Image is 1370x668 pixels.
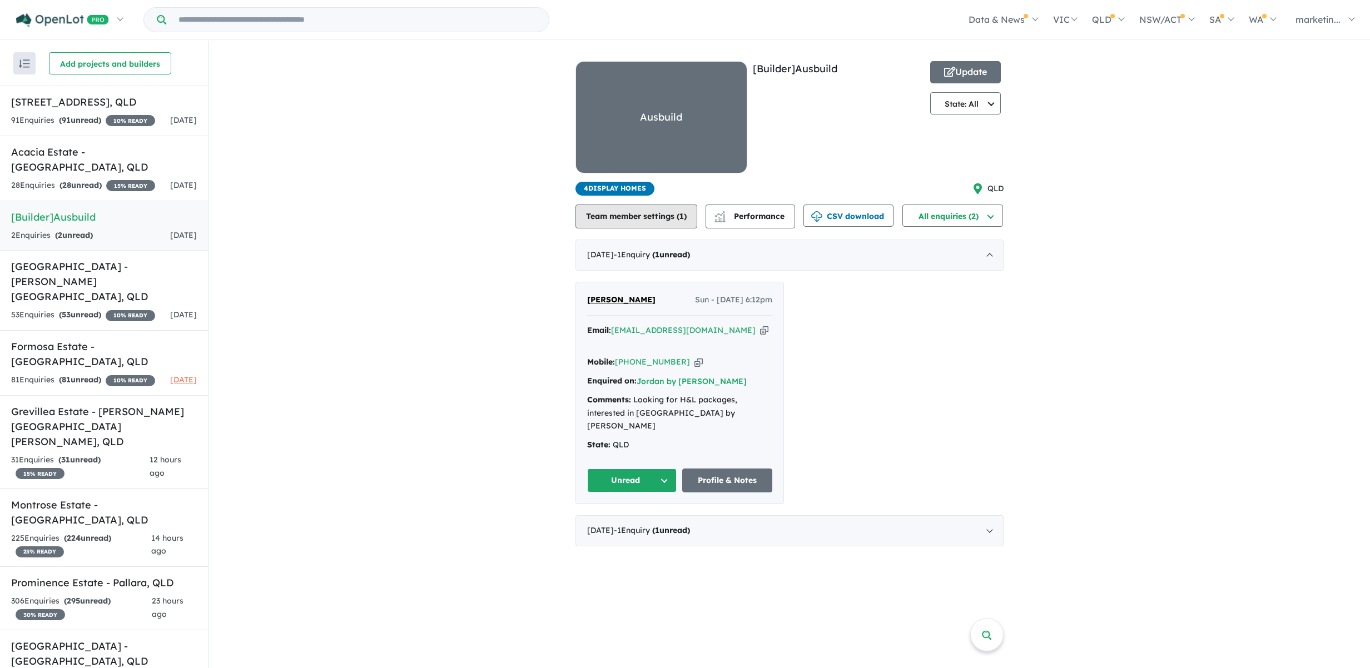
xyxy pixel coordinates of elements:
[655,525,659,535] span: 1
[803,205,894,227] button: CSV download
[64,596,111,606] strong: ( unread)
[640,109,682,126] div: Ausbuild
[59,310,101,320] strong: ( unread)
[930,61,1001,83] button: Update
[714,211,724,217] img: line-chart.svg
[679,211,684,221] span: 1
[11,144,197,175] h5: Acacia Estate - [GEOGRAPHIC_DATA] , QLD
[655,250,659,260] span: 1
[11,308,155,322] div: 53 Enquir ies
[168,8,547,32] input: Try estate name, suburb, builder or developer
[614,525,690,535] span: - 1 Enquir y
[64,533,111,543] strong: ( unread)
[694,356,703,368] button: Copy
[11,94,197,109] h5: [STREET_ADDRESS] , QLD
[11,114,155,127] div: 91 Enquir ies
[902,205,1003,227] button: All enquiries (2)
[151,533,183,556] span: 14 hours ago
[11,259,197,304] h5: [GEOGRAPHIC_DATA] - [PERSON_NAME][GEOGRAPHIC_DATA] , QLD
[67,533,81,543] span: 224
[106,115,155,126] span: 10 % READY
[170,180,197,190] span: [DATE]
[11,404,197,449] h5: Grevillea Estate - [PERSON_NAME][GEOGRAPHIC_DATA][PERSON_NAME] , QLD
[106,180,155,191] span: 15 % READY
[16,13,109,27] img: Openlot PRO Logo White
[987,182,1004,196] span: QLD
[714,215,726,222] img: bar-chart.svg
[59,375,101,385] strong: ( unread)
[587,325,611,335] strong: Email:
[62,180,71,190] span: 28
[587,395,631,405] strong: Comments:
[170,230,197,240] span: [DATE]
[587,295,656,305] span: [PERSON_NAME]
[575,61,747,182] a: Ausbuild
[587,438,772,452] div: QLD
[587,357,615,367] strong: Mobile:
[575,515,1004,546] div: [DATE]
[753,62,837,75] a: [Builder]Ausbuild
[11,339,197,369] h5: Formosa Estate - [GEOGRAPHIC_DATA] , QLD
[67,596,80,606] span: 295
[55,230,93,240] strong: ( unread)
[16,609,65,620] span: 30 % READY
[760,325,768,336] button: Copy
[811,211,822,222] img: download icon
[587,393,772,433] div: Looking for H&L packages, interested in [GEOGRAPHIC_DATA] by [PERSON_NAME]
[614,250,690,260] span: - 1 Enquir y
[575,205,697,228] button: Team member settings (1)
[11,532,151,559] div: 225 Enquir ies
[587,440,610,450] strong: State:
[150,455,181,478] span: 12 hours ago
[49,52,171,74] button: Add projects and builders
[652,250,690,260] strong: ( unread)
[152,596,183,619] span: 23 hours ago
[637,376,747,387] button: Jordan by [PERSON_NAME]
[170,310,197,320] span: [DATE]
[706,205,795,228] button: Performance
[106,375,155,386] span: 10 % READY
[587,468,677,492] button: Unread
[19,59,30,68] img: sort.svg
[58,455,101,465] strong: ( unread)
[587,376,637,386] strong: Enquired on:
[575,240,1004,271] div: [DATE]
[1295,14,1341,25] span: marketin...
[11,229,93,242] div: 2 Enquir ies
[58,230,62,240] span: 2
[59,115,101,125] strong: ( unread)
[587,293,656,307] a: [PERSON_NAME]
[106,310,155,321] span: 10 % READY
[170,375,197,385] span: [DATE]
[637,376,747,386] a: Jordan by [PERSON_NAME]
[16,468,64,479] span: 15 % READY
[11,179,155,192] div: 28 Enquir ies
[59,180,102,190] strong: ( unread)
[62,375,71,385] span: 81
[11,373,155,387] div: 81 Enquir ies
[615,357,690,367] a: [PHONE_NUMBER]
[61,455,70,465] span: 31
[170,115,197,125] span: [DATE]
[62,115,71,125] span: 91
[62,310,71,320] span: 53
[11,497,197,527] h5: Montrose Estate - [GEOGRAPHIC_DATA] , QLD
[611,325,756,335] a: [EMAIL_ADDRESS][DOMAIN_NAME]
[575,182,654,196] span: 4 Display Homes
[11,595,152,621] div: 306 Enquir ies
[11,210,197,225] h5: [Builder] Ausbuild
[16,546,64,557] span: 25 % READY
[695,293,772,307] span: Sun - [DATE] 6:12pm
[11,453,150,480] div: 31 Enquir ies
[652,525,690,535] strong: ( unread)
[930,92,1001,114] button: State: All
[11,575,197,590] h5: Prominence Estate - Pallara , QLD
[716,211,785,221] span: Performance
[682,468,772,492] a: Profile & Notes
